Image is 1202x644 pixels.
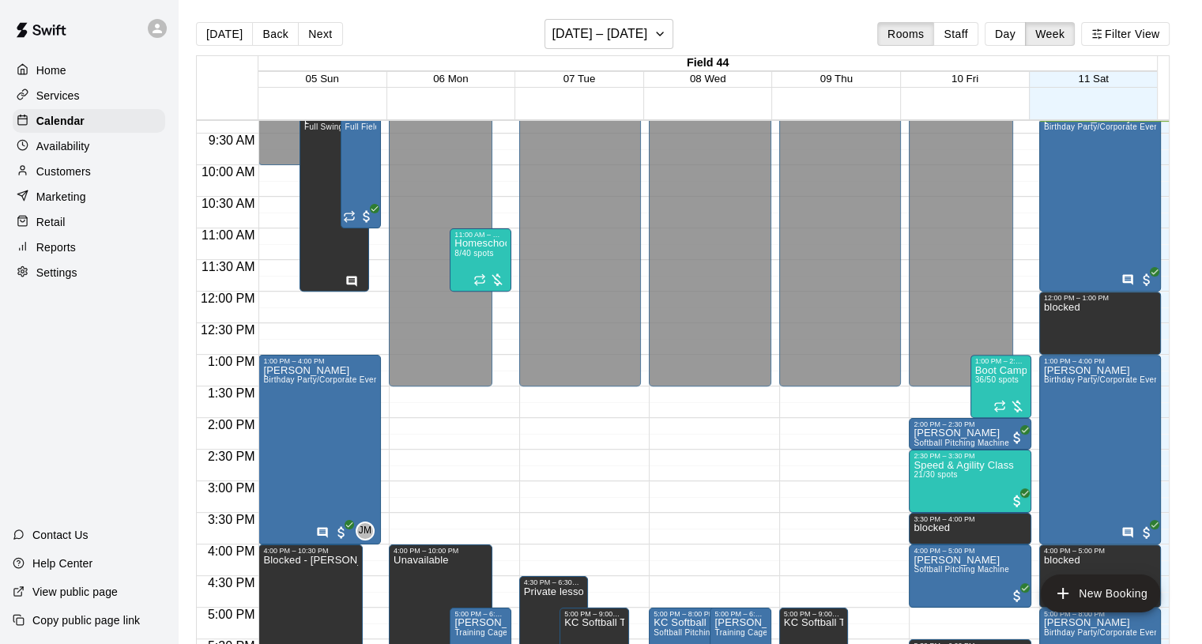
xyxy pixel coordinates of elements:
button: Rooms [877,22,934,46]
div: 4:00 PM – 10:30 PM [263,547,357,555]
button: 05 Sun [306,73,339,85]
p: Retail [36,214,66,230]
span: 36/50 spots filled [975,375,1019,384]
button: 09 Thu [820,73,853,85]
span: Full Field Rental [345,122,407,131]
a: Home [13,58,165,82]
a: Customers [13,160,165,183]
span: JM [359,523,372,539]
button: [DATE] – [DATE] [544,19,673,49]
span: 8/40 spots filled [454,249,493,258]
button: Week [1025,22,1075,46]
div: 3:30 PM – 4:00 PM [914,515,1027,523]
span: 5:00 PM [204,608,259,621]
span: All customers have paid [1009,493,1025,509]
button: Back [252,22,299,46]
p: Copy public page link [32,612,140,628]
span: 1:30 PM [204,386,259,400]
a: Calendar [13,109,165,133]
div: Field 44 [258,56,1158,71]
p: Home [36,62,66,78]
div: 4:00 PM – 10:00 PM [394,547,488,555]
div: 1:00 PM – 4:00 PM: Christy Nichols [1039,355,1162,544]
div: 1:00 PM – 4:00 PM [263,357,376,365]
button: 06 Mon [433,73,468,85]
div: 2:00 PM – 2:30 PM: Danielle Asbury [909,418,1031,450]
a: Services [13,84,165,107]
button: 11 Sat [1078,73,1109,85]
span: 3:30 PM [204,513,259,526]
span: 4:00 PM [204,544,259,558]
span: Birthday Party/Corporate Event Rental (3 HOURS) [263,375,453,384]
div: 4:00 PM – 5:00 PM: Harper Klinger [909,544,1031,608]
span: Training Cage [714,628,767,637]
div: 2:30 PM – 3:30 PM [914,452,1027,460]
span: 12:30 PM [197,323,258,337]
span: 4:30 PM [204,576,259,589]
div: 2:30 PM – 3:30 PM: Speed & Agility Class [909,450,1031,513]
div: 4:00 PM – 5:00 PM: blocked [1039,544,1162,608]
span: All customers have paid [1009,430,1025,446]
a: Marketing [13,185,165,209]
button: 08 Wed [690,73,726,85]
a: Availability [13,134,165,158]
svg: Has notes [316,526,329,539]
button: Filter View [1081,22,1170,46]
svg: Has notes [1121,526,1134,539]
div: 2:00 PM – 2:30 PM [914,420,1027,428]
h6: [DATE] – [DATE] [552,23,647,45]
div: 1:00 PM – 2:00 PM [975,357,1027,365]
a: Settings [13,261,165,284]
span: All customers have paid [359,209,375,224]
p: Help Center [32,555,92,571]
span: All customers have paid [333,525,349,540]
button: Staff [933,22,978,46]
button: 07 Tue [563,73,596,85]
span: Softball Pitching Machine [654,628,749,637]
span: Recurring event [473,273,486,286]
p: Customers [36,164,91,179]
p: View public page [32,584,118,600]
button: [DATE] [196,22,253,46]
div: 4:00 PM – 5:00 PM [1044,547,1157,555]
span: Recurring event [343,210,356,223]
svg: Has notes [345,275,358,288]
svg: Has notes [1121,273,1134,286]
p: Services [36,88,80,104]
span: 10:00 AM [198,165,259,179]
div: 4:30 PM – 6:30 PM [524,578,584,586]
div: 9:00 AM – 12:00 PM: Tom Manning - Bowen Fundraiser [300,102,369,292]
span: 21/30 spots filled [914,470,957,479]
span: All customers have paid [1139,272,1155,288]
p: Calendar [36,113,85,129]
a: Reports [13,235,165,259]
div: 1:00 PM – 4:00 PM: Megan Emond [258,355,381,544]
div: 1:00 PM – 4:00 PM [1044,357,1157,365]
span: Full Swing Golf Simulator [304,122,400,131]
span: Joe Mariano [362,522,375,540]
div: 5:00 PM – 8:00 PM [1044,610,1157,618]
a: Retail [13,210,165,234]
span: 11:30 AM [198,260,259,273]
div: 11:00 AM – 12:00 PM: Homeschool Open Gym (Unstructured) ✨ Ages 5–9 Session: MONDAY'S 11:00a - 12:00p [450,228,511,292]
span: Recurring event [993,400,1006,412]
div: 11:00 AM – 12:00 PM [454,231,506,239]
span: 2:30 PM [204,450,259,463]
span: Softball Pitching Machine [914,439,1009,447]
button: add [1041,574,1160,612]
span: 12:00 PM [197,292,258,305]
span: 10 Fri [951,73,978,85]
div: 3:30 PM – 4:00 PM: blocked [909,513,1031,544]
p: Availability [36,138,90,154]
